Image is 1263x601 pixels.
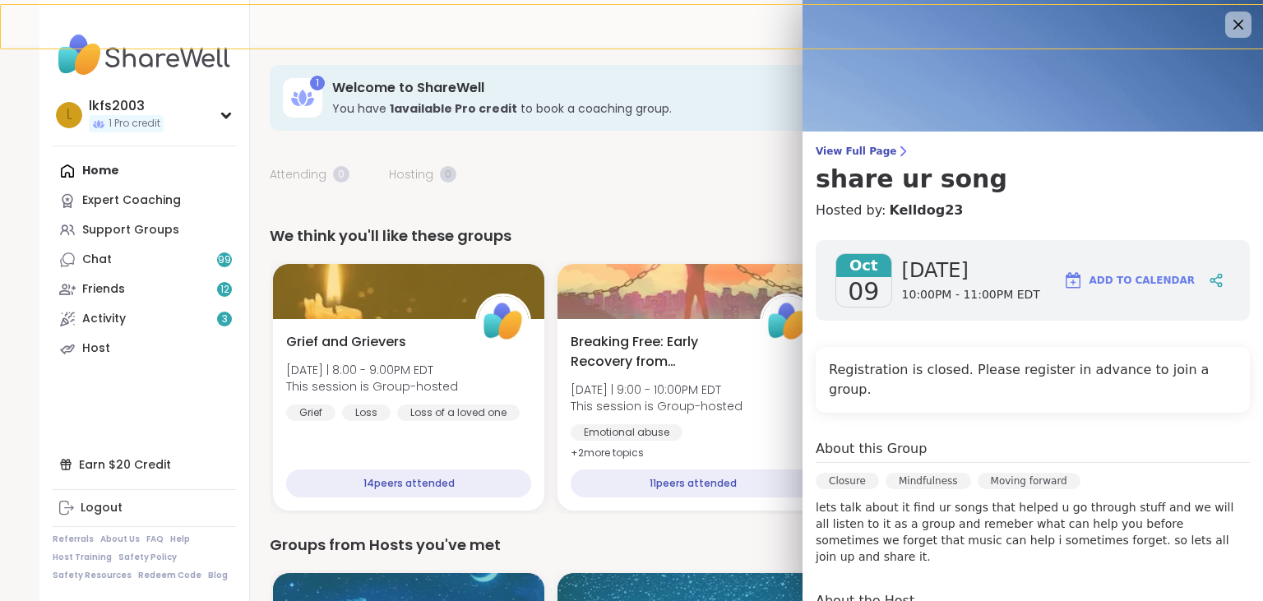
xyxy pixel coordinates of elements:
h3: share ur song [816,164,1250,194]
div: lkfs2003 [89,97,164,115]
div: Chat [82,252,112,268]
span: 12 [220,283,229,297]
div: Moving forward [978,473,1080,489]
span: [DATE] | 8:00 - 9:00PM EDT [286,362,458,378]
span: 3 [222,312,228,326]
span: View Full Page [816,145,1250,158]
div: Closure [816,473,879,489]
span: 1 Pro credit [109,117,160,131]
div: Friends [82,281,125,298]
span: [DATE] | 9:00 - 10:00PM EDT [571,381,743,398]
a: Redeem Code [138,570,201,581]
button: Add to Calendar [1056,261,1202,300]
a: Friends12 [53,275,236,304]
h4: Hosted by: [816,201,1250,220]
div: Mindfulness [886,473,971,489]
div: Loss [342,405,391,421]
div: 1 [310,76,325,90]
a: Blog [208,570,228,581]
span: Breaking Free: Early Recovery from [GEOGRAPHIC_DATA] [571,332,742,372]
span: 09 [848,277,879,307]
div: Logout [81,500,123,516]
div: We think you'll like these groups [270,224,1204,247]
div: 14 peers attended [286,469,531,497]
img: ShareWell Logomark [1063,270,1083,290]
img: ShareWell Nav Logo [53,26,236,84]
div: Expert Coaching [82,192,181,209]
a: Activity3 [53,304,236,334]
a: Safety Resources [53,570,132,581]
div: Groups from Hosts you've met [270,534,1204,557]
h4: About this Group [816,439,927,459]
a: Logout [53,493,236,523]
a: Chat99 [53,245,236,275]
a: Expert Coaching [53,186,236,215]
div: Grief [286,405,335,421]
h4: Registration is closed. Please register in advance to join a group. [829,360,1237,400]
span: Oct [836,254,891,277]
a: View Full Pageshare ur song [816,145,1250,194]
img: ShareWell [478,296,529,347]
div: Emotional abuse [571,424,682,441]
a: Help [170,534,190,545]
span: This session is Group-hosted [571,398,743,414]
div: Support Groups [82,222,179,238]
span: 10:00PM - 11:00PM EDT [902,287,1040,303]
span: [DATE] [902,257,1040,284]
div: Host [82,340,110,357]
a: Host Training [53,552,112,563]
div: 11 peers attended [571,469,816,497]
span: Add to Calendar [1090,273,1195,288]
a: Support Groups [53,215,236,245]
h3: You have to book a coaching group. [332,100,1036,117]
span: l [67,104,72,126]
a: About Us [100,534,140,545]
a: Safety Policy [118,552,177,563]
a: FAQ [146,534,164,545]
a: Referrals [53,534,94,545]
div: Activity [82,311,126,327]
b: 1 available Pro credit [390,100,517,117]
a: Host [53,334,236,363]
h3: Welcome to ShareWell [332,79,1036,97]
p: lets talk about it find ur songs that helped u go through stuff and we will all listen to it as a... [816,499,1250,565]
span: Grief and Grievers [286,332,406,352]
span: This session is Group-hosted [286,378,458,395]
img: ShareWell [762,296,813,347]
div: Loss of a loved one [397,405,520,421]
a: Kelldog23 [889,201,963,220]
span: 99 [218,253,231,267]
div: Earn $20 Credit [53,450,236,479]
